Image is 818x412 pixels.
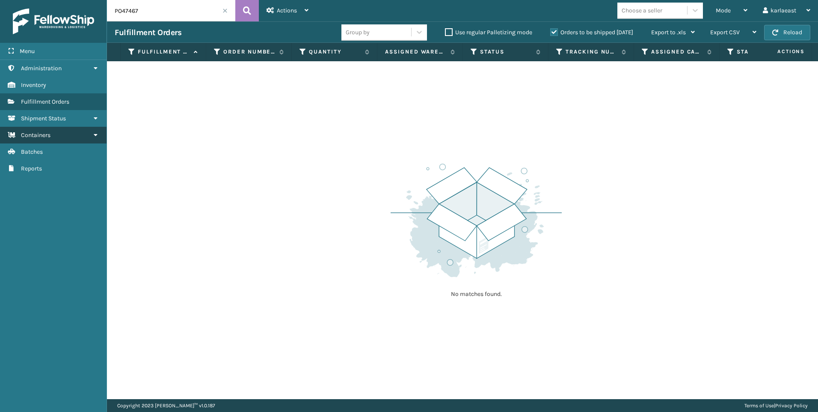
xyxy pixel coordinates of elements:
span: Containers [21,131,50,139]
span: Shipment Status [21,115,66,122]
label: Use regular Palletizing mode [445,29,532,36]
span: Inventory [21,81,46,89]
span: Administration [21,65,62,72]
label: Fulfillment Order Id [138,48,190,56]
label: Quantity [309,48,361,56]
div: | [744,399,808,412]
span: Mode [716,7,731,14]
img: logo [13,9,94,34]
span: Fulfillment Orders [21,98,69,105]
a: Terms of Use [744,403,774,409]
label: Tracking Number [566,48,617,56]
label: Orders to be shipped [DATE] [550,29,633,36]
label: Order Number [223,48,275,56]
span: Actions [277,7,297,14]
button: Reload [764,25,810,40]
span: Export CSV [710,29,740,36]
span: Reports [21,165,42,172]
span: Batches [21,148,43,155]
span: Export to .xls [651,29,686,36]
label: Assigned Carrier Service [651,48,703,56]
a: Privacy Policy [775,403,808,409]
span: Menu [20,48,35,55]
span: Actions [750,45,810,59]
label: Status [480,48,532,56]
label: Assigned Warehouse [385,48,446,56]
h3: Fulfillment Orders [115,27,181,38]
div: Choose a seller [622,6,662,15]
p: Copyright 2023 [PERSON_NAME]™ v 1.0.187 [117,399,215,412]
div: Group by [346,28,370,37]
label: State [737,48,788,56]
